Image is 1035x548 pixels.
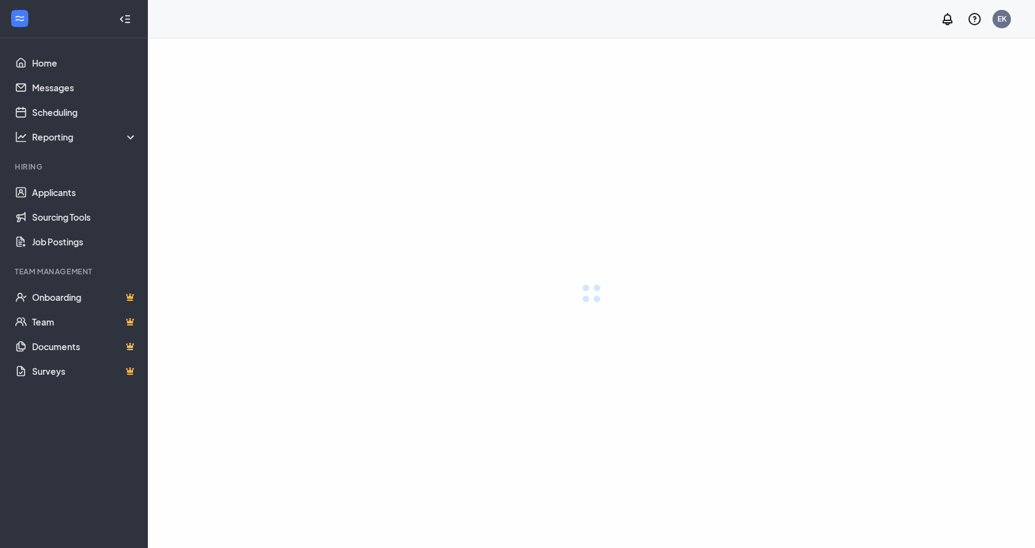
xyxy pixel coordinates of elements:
div: Hiring [15,162,135,172]
a: Scheduling [32,100,137,125]
a: SurveysCrown [32,359,137,383]
svg: QuestionInfo [967,12,982,27]
div: Team Management [15,266,135,277]
a: OnboardingCrown [32,285,137,309]
a: Job Postings [32,229,137,254]
a: Home [32,51,137,75]
a: Messages [32,75,137,100]
svg: Collapse [119,13,131,25]
svg: Analysis [15,131,27,143]
a: Applicants [32,180,137,205]
a: DocumentsCrown [32,334,137,359]
div: Reporting [32,131,138,143]
a: Sourcing Tools [32,205,137,229]
svg: Notifications [940,12,955,27]
svg: WorkstreamLogo [14,12,26,25]
a: TeamCrown [32,309,137,334]
div: EK [997,14,1007,24]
